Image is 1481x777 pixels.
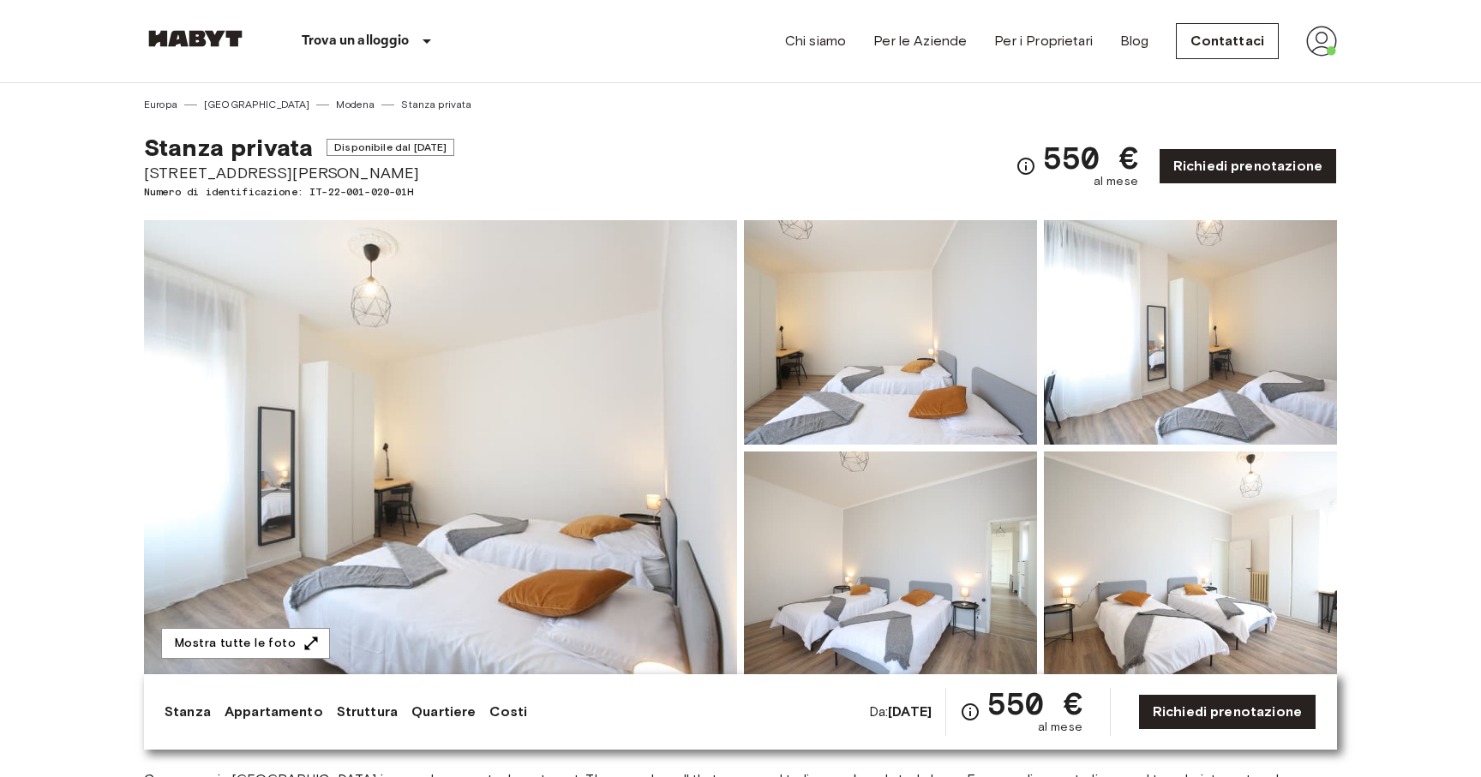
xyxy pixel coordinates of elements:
a: Modena [336,97,375,112]
a: Europa [144,97,177,112]
a: Richiedi prenotazione [1159,148,1337,184]
svg: Verifica i dettagli delle spese nella sezione 'Riassunto dei Costi'. Si prega di notare che gli s... [960,702,980,722]
a: Costi [489,702,527,722]
a: Contattaci [1176,23,1279,59]
a: Chi siamo [785,31,846,51]
span: Numero di identificazione: IT-22-001-020-01H [144,184,454,200]
b: [DATE] [888,703,932,720]
a: [GEOGRAPHIC_DATA] [204,97,310,112]
span: Da: [869,702,932,721]
span: Stanza privata [144,133,313,162]
span: al mese [1038,719,1082,736]
img: Picture of unit IT-22-001-020-01H [744,220,1037,445]
span: al mese [1094,173,1138,190]
a: Per i Proprietari [994,31,1093,51]
svg: Verifica i dettagli delle spese nella sezione 'Riassunto dei Costi'. Si prega di notare che gli s... [1016,156,1036,176]
img: Picture of unit IT-22-001-020-01H [1044,451,1337,676]
a: Per le Aziende [873,31,967,51]
img: Marketing picture of unit IT-22-001-020-01H [144,220,737,676]
a: Appartamento [225,702,323,722]
a: Struttura [337,702,398,722]
span: 550 € [1043,142,1138,173]
img: Habyt [144,30,247,47]
img: Picture of unit IT-22-001-020-01H [1044,220,1337,445]
a: Stanza privata [401,97,471,112]
img: Picture of unit IT-22-001-020-01H [744,451,1037,676]
a: Stanza [165,702,211,722]
img: avatar [1306,26,1337,57]
p: Trova un alloggio [302,31,410,51]
button: Mostra tutte le foto [161,628,330,660]
a: Quartiere [411,702,476,722]
a: Blog [1120,31,1149,51]
span: [STREET_ADDRESS][PERSON_NAME] [144,162,454,184]
a: Richiedi prenotazione [1138,694,1316,730]
span: Disponibile dal [DATE] [327,139,454,156]
span: 550 € [987,688,1082,719]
